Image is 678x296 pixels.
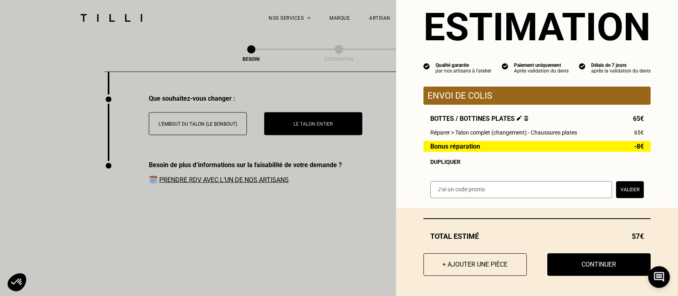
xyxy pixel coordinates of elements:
[430,143,480,150] span: Bonus réparation
[430,129,577,136] span: Réparer > Talon complet (changement) - Chaussures plates
[423,62,430,70] img: icon list info
[591,68,651,74] div: après la validation du devis
[632,232,644,240] span: 57€
[423,232,651,240] div: Total estimé
[436,68,491,74] div: par nos artisans à l'atelier
[634,129,644,136] span: 65€
[430,181,612,198] input: J‘ai un code promo
[579,62,586,70] img: icon list info
[634,143,644,150] span: -8€
[502,62,508,70] img: icon list info
[514,62,569,68] div: Paiement uniquement
[633,115,644,122] span: 65€
[436,62,491,68] div: Qualité garantie
[524,116,528,121] img: Supprimer
[547,253,651,276] button: Continuer
[427,91,647,101] p: Envoi de colis
[517,116,522,121] img: Éditer
[591,62,651,68] div: Délais de 7 jours
[616,181,644,198] button: Valider
[514,68,569,74] div: Après validation du devis
[430,159,644,165] div: Dupliquer
[430,115,528,122] span: Bottes / Bottines plates
[423,4,651,50] section: Estimation
[423,253,527,276] button: + Ajouter une pièce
